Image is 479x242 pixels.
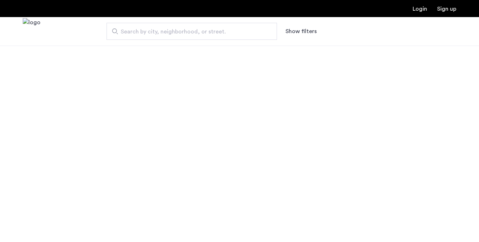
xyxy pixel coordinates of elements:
img: logo [23,18,40,45]
span: Search by city, neighborhood, or street. [121,27,257,36]
a: Cazamio Logo [23,18,40,45]
a: Registration [437,6,456,12]
button: Show or hide filters [285,27,317,36]
input: Apartment Search [107,23,277,40]
a: Login [413,6,427,12]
